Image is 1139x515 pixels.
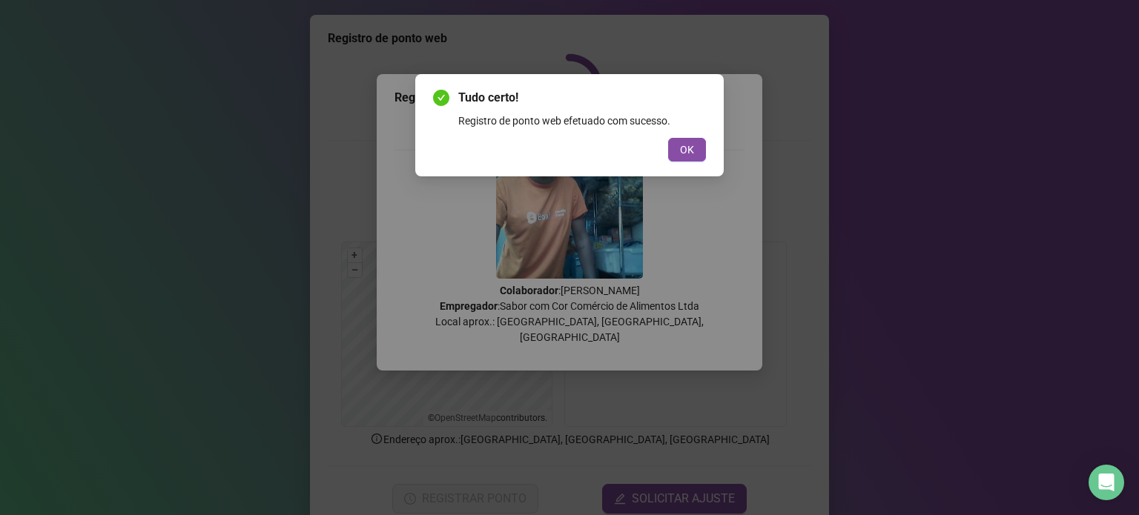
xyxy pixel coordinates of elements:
span: Tudo certo! [458,89,706,107]
div: Registro de ponto web efetuado com sucesso. [458,113,706,129]
span: check-circle [433,90,449,106]
button: OK [668,138,706,162]
div: Open Intercom Messenger [1089,465,1124,500]
span: OK [680,142,694,158]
